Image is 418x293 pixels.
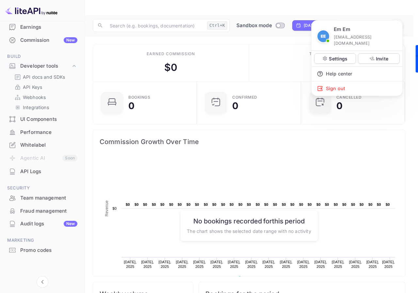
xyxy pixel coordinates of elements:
img: Em Em [317,30,329,42]
p: Invite [376,55,388,62]
p: [EMAIL_ADDRESS][DOMAIN_NAME] [334,34,397,46]
p: Settings [329,55,347,62]
div: Sign out [312,81,402,96]
div: Help center [312,67,402,81]
p: Em Em [334,26,350,33]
